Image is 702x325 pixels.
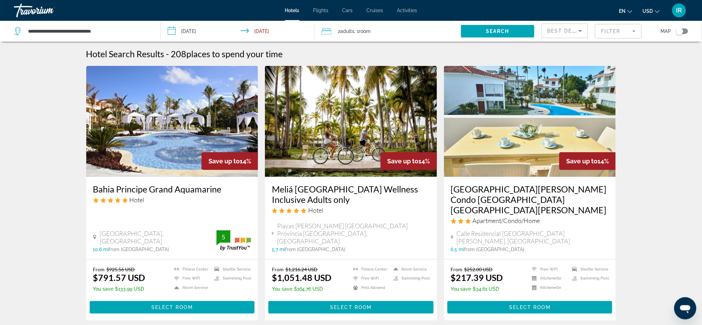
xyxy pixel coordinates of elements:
div: 5 star Hotel [272,206,430,214]
div: 14% [559,152,616,170]
span: Search [486,28,509,34]
li: Free WiFi [528,266,569,272]
button: Filter [595,24,642,39]
span: From [93,266,105,272]
ins: $791.57 USD [93,272,145,283]
li: Pets Allowed [350,285,390,291]
span: Playas [PERSON_NAME] [GEOGRAPHIC_DATA] Provincia [GEOGRAPHIC_DATA]. [GEOGRAPHIC_DATA] [277,222,430,245]
li: Kitchenette [528,285,569,291]
span: USD [643,8,653,14]
ins: $217.39 USD [451,272,503,283]
div: 14% [202,152,258,170]
span: Hotel [130,196,144,204]
li: Shuttle Service [569,266,609,272]
span: You save [451,286,471,292]
button: Check-in date: Sep 15, 2025 Check-out date: Sep 19, 2025 [161,21,314,42]
span: from [GEOGRAPHIC_DATA] [464,247,525,252]
span: You save [93,286,114,292]
a: Hotels [285,8,300,13]
button: Select Room [268,301,434,314]
del: $1,216.24 USD [285,266,318,272]
h3: [GEOGRAPHIC_DATA][PERSON_NAME] Condo [GEOGRAPHIC_DATA] [GEOGRAPHIC_DATA][PERSON_NAME] [451,184,609,215]
ins: $1,051.48 USD [272,272,331,283]
a: Travorium [14,1,83,19]
h1: Hotel Search Results [86,49,165,59]
del: $925.56 USD [107,266,135,272]
del: $252.00 USD [464,266,493,272]
span: Select Room [151,305,193,310]
li: Free WiFi [350,276,390,282]
span: places to spend your time [187,49,283,59]
li: Room Service [390,266,430,272]
span: Save up to [566,157,597,165]
span: Calle Residencial [GEOGRAPHIC_DATA][PERSON_NAME], [GEOGRAPHIC_DATA] [457,230,609,245]
a: Select Room [268,302,434,310]
li: Shuttle Service [211,266,251,272]
span: Apartment/Condo/Home [473,217,540,224]
img: Hotel image [265,66,437,177]
span: 10.6 mi [93,247,109,252]
div: 5 [216,233,230,241]
button: Change language [619,6,632,16]
a: Flights [313,8,329,13]
span: Select Room [509,305,551,310]
span: From [451,266,463,272]
button: Toggle map [671,28,688,34]
button: Select Room [447,301,613,314]
span: Adults [340,28,355,34]
span: Room [359,28,371,34]
span: Map [661,26,671,36]
img: trustyou-badge.svg [216,230,251,251]
iframe: Button to launch messaging window [674,297,696,319]
span: Best Deals [547,28,583,34]
div: 14% [381,152,437,170]
li: Kitchenette [528,276,569,282]
p: $164.76 USD [272,286,331,292]
span: Select Room [330,305,372,310]
span: 2 [338,26,355,36]
span: , 1 [355,26,371,36]
a: Bahia Principe Grand Aquamarine [93,184,251,194]
p: $133.99 USD [93,286,145,292]
img: Hotel image [86,66,258,177]
li: Fitness Center [171,266,211,272]
li: Free WiFi [171,276,211,282]
span: You save [272,286,292,292]
button: Select Room [90,301,255,314]
li: Room Service [171,285,211,291]
span: 5.7 mi [272,247,285,252]
a: Meliá [GEOGRAPHIC_DATA] Wellness Inclusive Adults only [272,184,430,205]
li: Swimming Pool [569,276,609,282]
h2: 208 [171,49,283,59]
span: from [GEOGRAPHIC_DATA] [109,247,169,252]
span: Hotel [308,206,323,214]
span: from [GEOGRAPHIC_DATA] [285,247,345,252]
span: IR [676,7,682,14]
button: User Menu [670,3,688,18]
a: Select Room [90,302,255,310]
button: Travelers: 2 adults, 0 children [314,21,461,42]
mat-select: Sort by [547,27,582,35]
a: Cruises [367,8,383,13]
span: Save up to [388,157,419,165]
a: Cars [343,8,353,13]
span: en [619,8,626,14]
button: Change currency [643,6,660,16]
img: Hotel image [444,66,616,177]
span: Activities [397,8,417,13]
p: $34.61 USD [451,286,503,292]
span: 6.5 mi [451,247,464,252]
span: From [272,266,284,272]
a: Select Room [447,302,613,310]
li: Swimming Pool [390,276,430,282]
span: - [166,49,169,59]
